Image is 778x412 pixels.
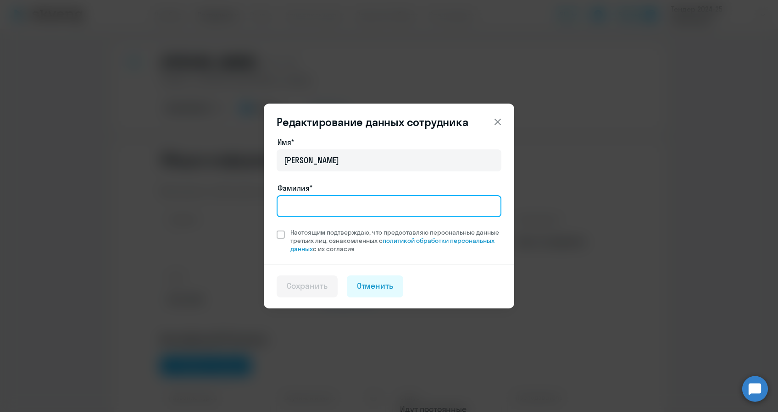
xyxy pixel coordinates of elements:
[357,280,394,292] div: Отменить
[347,275,404,297] button: Отменить
[277,275,338,297] button: Сохранить
[264,115,514,129] header: Редактирование данных сотрудника
[287,280,328,292] div: Сохранить
[290,236,495,253] a: политикой обработки персональных данных
[278,182,312,193] label: Фамилия*
[290,228,501,253] span: Настоящим подтверждаю, что предоставляю персональные данные третьих лиц, ознакомленных с с их сог...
